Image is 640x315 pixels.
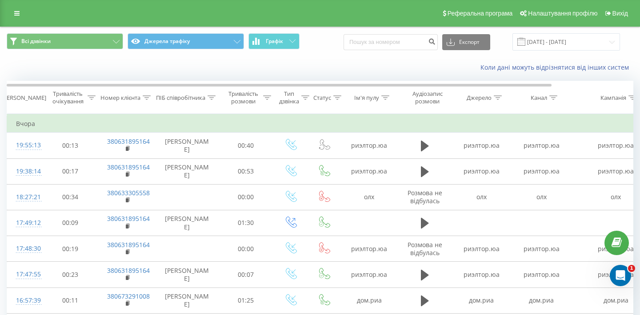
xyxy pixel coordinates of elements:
button: Експорт [442,34,490,50]
td: риэлтор.юа [512,236,572,262]
td: риэлтор.юа [452,236,512,262]
td: 00:19 [43,236,98,262]
td: [PERSON_NAME] [156,262,218,287]
span: 1 [628,265,635,272]
td: риэлтор.юа [512,158,572,184]
div: [PERSON_NAME] [1,94,46,102]
a: 380631895164 [107,163,150,171]
span: Налаштування профілю [528,10,597,17]
td: 00:09 [43,210,98,236]
td: олх [512,184,572,210]
td: риэлтор.юа [340,133,398,158]
td: риэлтор.юа [512,133,572,158]
button: Графік [248,33,300,49]
td: риэлтор.юа [512,262,572,287]
div: 18:27:21 [16,189,34,206]
a: 380631895164 [107,137,150,146]
td: 01:30 [218,210,274,236]
td: [PERSON_NAME] [156,158,218,184]
a: 380631895164 [107,266,150,275]
td: 00:11 [43,287,98,313]
div: Тривалість очікування [50,90,85,105]
td: 00:17 [43,158,98,184]
span: Розмова не відбулась [408,189,442,205]
td: дом.риа [512,287,572,313]
td: риэлтор.юа [452,262,512,287]
div: Тривалість розмови [226,90,261,105]
div: 19:38:14 [16,163,34,180]
input: Пошук за номером [344,34,438,50]
a: 380673291008 [107,292,150,300]
td: риэлтор.юа [452,158,512,184]
td: риэлтор.юа [340,158,398,184]
div: 16:57:39 [16,292,34,309]
td: риэлтор.юа [452,133,512,158]
div: Статус [313,94,331,102]
div: Канал [531,94,547,102]
td: 00:40 [218,133,274,158]
div: Тип дзвінка [279,90,299,105]
span: Всі дзвінки [21,38,51,45]
div: ПІБ співробітника [156,94,205,102]
td: 00:07 [218,262,274,287]
td: [PERSON_NAME] [156,133,218,158]
td: 00:13 [43,133,98,158]
button: Джерела трафіку [128,33,244,49]
td: олх [340,184,398,210]
span: Розмова не відбулась [408,240,442,257]
div: Ім'я пулу [354,94,379,102]
div: 17:49:12 [16,214,34,232]
iframe: Intercom live chat [610,265,631,286]
span: Графік [266,38,283,44]
td: 01:25 [218,287,274,313]
td: олх [452,184,512,210]
div: 17:48:30 [16,240,34,257]
div: Номер клієнта [100,94,140,102]
td: риэлтор.юа [340,262,398,287]
td: дом.риа [452,287,512,313]
div: 17:47:55 [16,266,34,283]
button: Всі дзвінки [7,33,123,49]
td: риэлтор.юа [340,236,398,262]
div: Кампанія [600,94,626,102]
td: 00:34 [43,184,98,210]
td: дом.риа [340,287,398,313]
span: Реферальна програма [448,10,513,17]
a: 380633305558 [107,189,150,197]
a: 380631895164 [107,240,150,249]
td: 00:53 [218,158,274,184]
span: Вихід [612,10,628,17]
td: [PERSON_NAME] [156,287,218,313]
td: 00:00 [218,184,274,210]
div: Аудіозапис розмови [406,90,449,105]
td: [PERSON_NAME] [156,210,218,236]
a: Коли дані можуть відрізнятися вiд інших систем [480,63,633,71]
a: 380631895164 [107,214,150,223]
td: 00:23 [43,262,98,287]
div: 19:55:13 [16,137,34,154]
td: 00:00 [218,236,274,262]
div: Джерело [467,94,492,102]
